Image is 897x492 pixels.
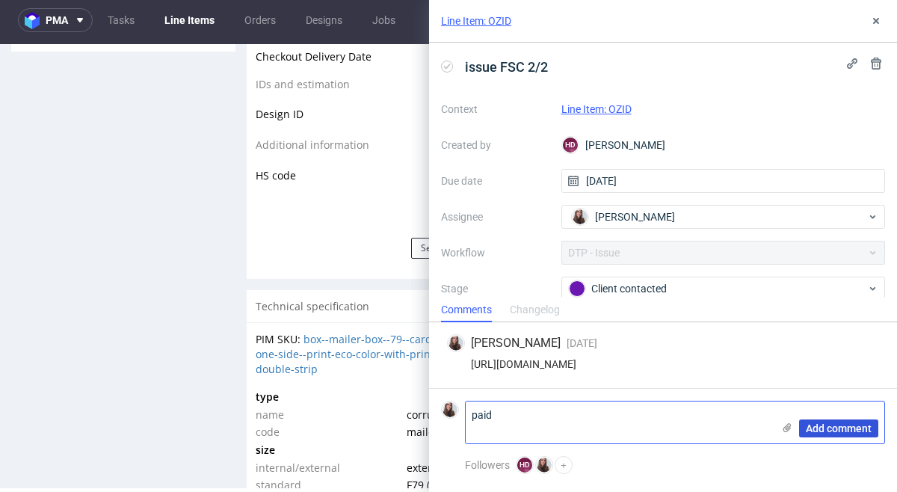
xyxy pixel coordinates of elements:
img: Sandra Beśka [443,402,457,417]
div: Comments [441,298,492,322]
span: mailer box fefco 427 [407,381,508,395]
div: [DATE] [816,240,874,258]
span: pma [46,15,68,25]
span: Tasks [582,207,609,222]
img: Sandra Beśka [857,242,872,256]
a: Line Item: OZID [441,13,511,28]
button: Save [470,164,551,185]
td: Checkout Delivery Date [256,4,511,31]
div: Client contacted [609,236,674,247]
button: Send Production Dates Email [411,194,551,215]
div: Changelog [510,298,560,322]
img: Sandra Beśka [573,209,588,224]
a: Line Items [155,8,224,32]
a: Jobs [363,8,404,32]
td: type [256,344,403,362]
span: [PERSON_NAME] [595,209,675,224]
div: PIM SKU: [256,288,551,332]
label: Workflow [441,244,549,262]
td: name [256,362,403,380]
a: Designs [297,8,351,32]
label: Stage [441,280,549,298]
div: [URL][DOMAIN_NAME] [447,358,879,370]
td: HS code [256,120,511,144]
button: Add comment [799,419,878,437]
span: [DATE] [567,337,597,349]
td: Additional information [256,92,511,120]
span: Followers [465,459,510,471]
span: [DATE] [526,5,560,19]
a: Orders [235,8,285,32]
a: View all [845,209,877,221]
img: Sandra Beśka [449,336,463,351]
a: Edit specification [466,255,551,270]
td: code [256,379,403,397]
img: logo [25,12,46,29]
button: pma [18,8,93,32]
input: Type to create new task [585,276,874,300]
span: corrugated [407,363,462,378]
span: F79 (364x314x125) mm [407,434,517,448]
a: OZID [666,147,684,158]
p: Comment to [608,142,694,163]
span: issue FSC 2/2 [459,55,554,79]
div: Client contacted [569,280,866,297]
div: Technical specification [247,246,560,279]
a: Tasks [99,8,144,32]
label: Due date [441,172,549,190]
span: external [407,416,448,431]
button: Send [836,142,877,163]
button: + [555,456,573,474]
div: [PERSON_NAME] [561,133,886,157]
figcaption: HD [517,458,532,473]
a: Line Item: OZID [561,103,632,115]
div: issue FSC 2/2 [608,232,675,266]
td: internal/external [256,415,403,433]
td: size [256,397,403,415]
a: box--mailer-box--79--cardboard-natural-white-one-side--print-eco-color-with-print-inside--foil-no... [256,288,537,331]
label: Context [441,100,549,118]
span: [PERSON_NAME] [471,335,561,351]
img: regular_mini_magick20250722-40-vufb1f.jpeg [582,142,599,160]
td: Design ID [256,58,511,92]
label: Assignee [441,208,549,226]
span: Add comment [806,423,872,434]
td: IDs and estimation [256,31,511,59]
figcaption: HD [563,138,578,153]
img: Sandra Beśka [537,458,552,473]
label: Created by [441,136,549,154]
td: standard [256,432,403,450]
textarea: paid [466,402,772,443]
